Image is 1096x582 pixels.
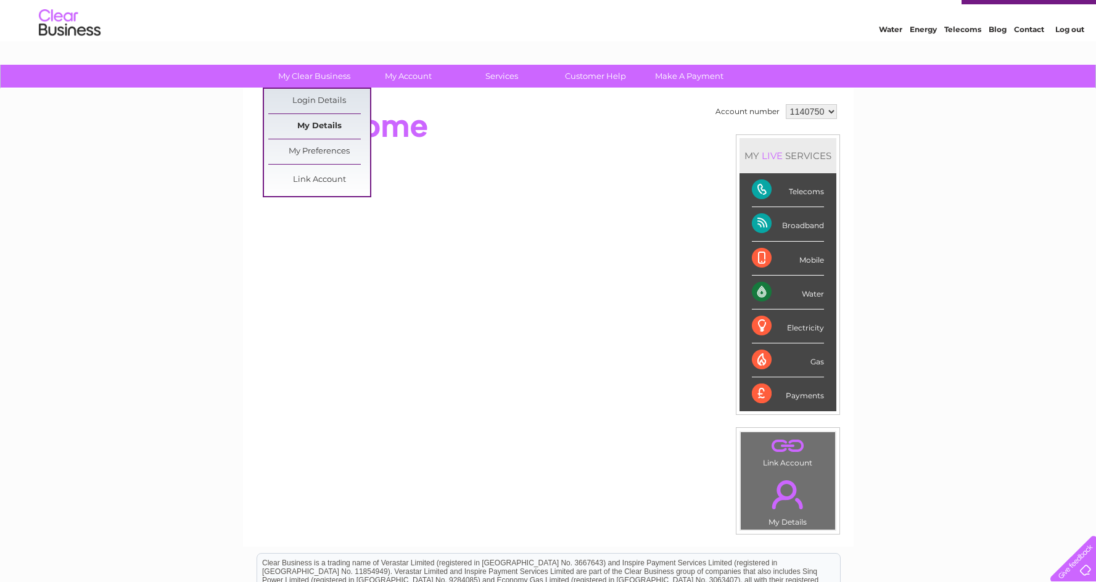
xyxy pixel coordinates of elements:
a: . [744,473,832,516]
a: . [744,435,832,457]
a: Energy [910,52,937,62]
div: Gas [752,343,824,377]
div: MY SERVICES [740,138,836,173]
a: Log out [1055,52,1084,62]
div: LIVE [759,150,785,162]
div: Water [752,276,824,309]
a: Contact [1014,52,1044,62]
div: Mobile [752,242,824,276]
a: Telecoms [944,52,981,62]
a: Water [879,52,902,62]
div: Electricity [752,309,824,343]
a: Make A Payment [638,65,740,88]
a: 0333 014 3131 [863,6,949,22]
a: Link Account [268,168,370,192]
div: Broadband [752,207,824,241]
td: Link Account [740,432,836,470]
a: Customer Help [545,65,646,88]
a: Services [451,65,553,88]
div: Clear Business is a trading name of Verastar Limited (registered in [GEOGRAPHIC_DATA] No. 3667643... [257,7,840,60]
a: My Details [268,114,370,139]
a: Blog [989,52,1007,62]
img: logo.png [38,32,101,70]
td: Account number [712,101,783,122]
a: My Clear Business [263,65,365,88]
div: Payments [752,377,824,411]
td: My Details [740,470,836,530]
div: Telecoms [752,173,824,207]
a: My Preferences [268,139,370,164]
a: My Account [357,65,459,88]
a: Login Details [268,89,370,113]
